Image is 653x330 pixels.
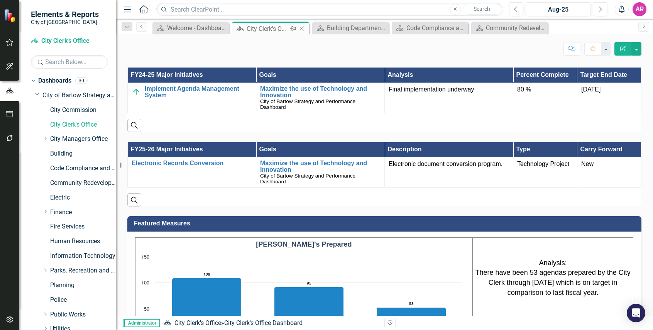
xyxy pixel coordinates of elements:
[473,23,546,33] a: Community Redevelopment Agency Dashboard
[50,208,116,217] a: Finance
[50,135,116,144] a: City Manager's Office
[486,23,546,33] div: Community Redevelopment Agency Dashboard
[50,237,116,246] a: Human Resources
[385,83,513,113] td: Double-Click to Edit
[38,76,71,85] a: Dashboards
[123,319,160,327] span: Administrator
[167,23,227,33] div: Welcome - Dashboard
[132,160,252,167] a: Electronic Records Conversion
[31,37,108,46] a: City Clerk's Office
[581,86,601,93] span: [DATE]
[577,83,641,113] td: Double-Click to Edit
[50,281,116,290] a: Planning
[141,255,149,260] text: 150
[394,23,466,33] a: Code Compliance and Neighborhood Services Dashboard
[132,87,141,96] img: On Target
[128,83,256,113] td: Double-Click to Edit Right Click for Context Menu
[409,302,414,306] text: 53
[472,237,633,318] td: Analysis:
[174,319,221,327] a: City Clerk's Office
[463,4,501,15] button: Search
[50,310,116,319] a: Public Works
[50,252,116,261] a: Information Technology
[4,9,17,22] img: ClearPoint Strategy
[513,83,577,113] td: Double-Click to Edit
[256,240,352,248] strong: [PERSON_NAME]'s Prepared
[50,149,116,158] a: Building
[31,19,99,25] small: City of [GEOGRAPHIC_DATA]
[389,160,509,169] p: Electronic document conversion program.
[627,304,645,322] div: Open Intercom Messenger
[134,220,638,227] h3: Featured Measures
[256,157,385,187] td: Double-Click to Edit Right Click for Context Menu
[260,160,381,173] a: Maximize the use of Technology and Innovation
[307,281,311,285] text: 92
[256,83,385,113] td: Double-Click to Edit Right Click for Context Menu
[141,281,149,286] text: 100
[633,2,646,16] button: AR
[156,3,503,16] input: Search ClearPoint...
[526,2,591,16] button: Aug-25
[247,24,288,34] div: City Clerk's Office Dashboard
[50,179,116,188] a: Community Redevelopment Agency
[42,91,116,100] a: City of Bartow Strategy and Performance Dashboard
[31,10,99,19] span: Elements & Reports
[474,6,490,12] span: Search
[389,85,509,94] p: Final implementation underway
[314,23,387,33] a: Building Department Dashboard
[50,120,116,129] a: City Clerk's Office
[224,319,303,327] div: City Clerk's Office Dashboard
[327,23,387,33] div: Building Department Dashboard
[154,23,227,33] a: Welcome - Dashboard
[31,55,108,69] input: Search Below...
[50,164,116,173] a: Code Compliance and Neighborhood Services
[50,106,116,115] a: City Commission
[164,319,379,328] div: »
[203,272,210,276] text: 109
[145,85,252,99] a: Implement Agenda Management System
[260,173,355,184] span: City of Bartow Strategy and Performance Dashboard
[475,268,631,298] p: There have been 53 agendas prepared by the City Clerk through [DATE] which is on target in compar...
[577,157,641,187] td: Double-Click to Edit
[517,85,573,94] div: 80 %
[144,307,149,312] text: 50
[50,193,116,202] a: Electric
[50,222,116,231] a: Fire Services
[75,78,88,84] div: 30
[406,23,466,33] div: Code Compliance and Neighborhood Services Dashboard
[517,161,569,167] span: Technology Project
[513,157,577,187] td: Double-Click to Edit
[50,266,116,275] a: Parks, Recreation and Cultural Arts
[581,161,594,167] span: New
[385,157,513,187] td: Double-Click to Edit
[50,296,116,305] a: Police
[260,85,381,99] a: Maximize the use of Technology and Innovation
[128,157,256,187] td: Double-Click to Edit Right Click for Context Menu
[528,5,588,14] div: Aug-25
[260,98,355,110] span: City of Bartow Strategy and Performance Dashboard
